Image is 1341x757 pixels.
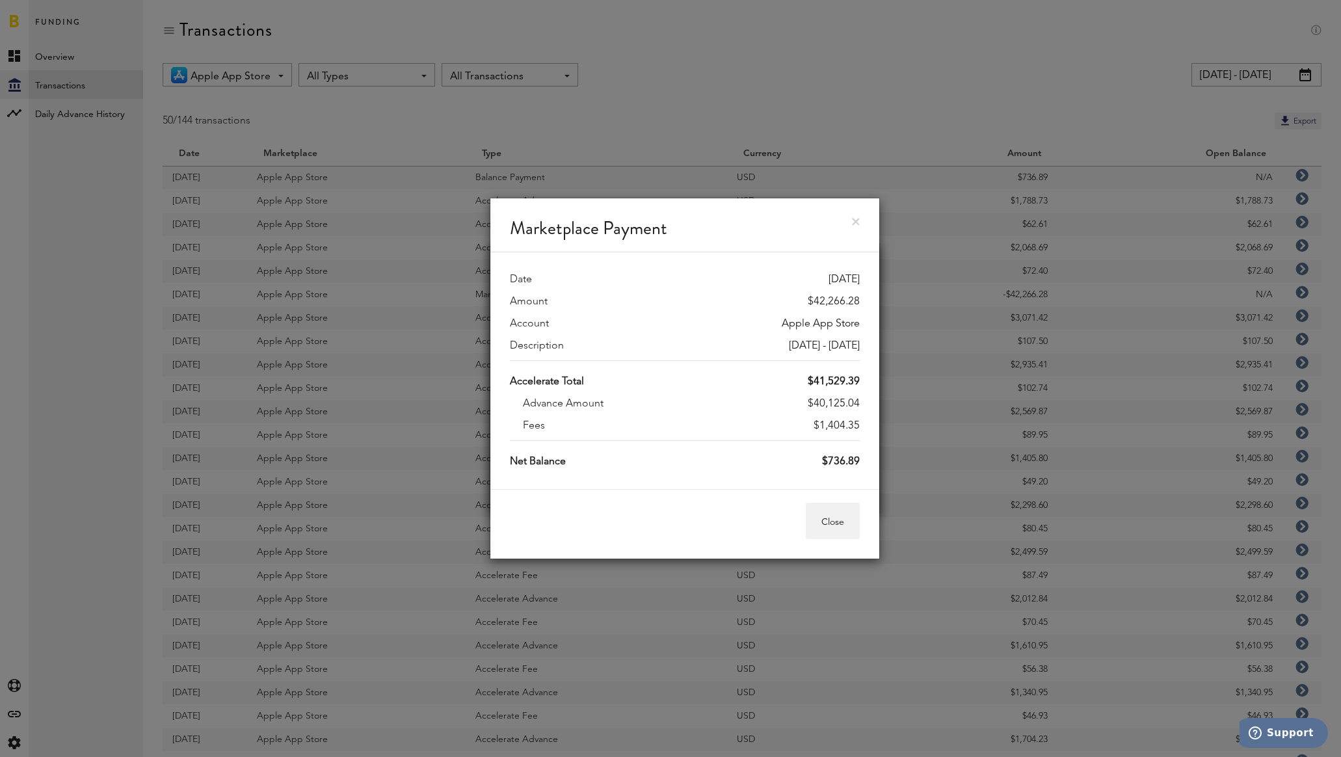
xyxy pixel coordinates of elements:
div: $1,404.35 [814,418,860,434]
label: Amount [510,294,548,310]
div: [DATE] - [DATE] [789,338,860,354]
div: [DATE] [829,272,860,287]
div: $736.89 [822,454,860,470]
div: $42,266.28 [808,294,860,310]
div: Apple App Store [782,316,860,332]
label: Date [510,272,532,287]
button: Close [806,503,860,539]
label: Accelerate Total [510,374,584,390]
label: Account [510,316,549,332]
label: Advance Amount [523,396,604,412]
label: Net Balance [510,454,566,470]
label: Description [510,338,564,354]
div: Marketplace Payment [490,198,879,252]
div: $40,125.04 [808,396,860,412]
label: Fees [523,418,545,434]
div: $41,529.39 [808,374,860,390]
iframe: Opens a widget where you can find more information [1240,718,1328,750]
